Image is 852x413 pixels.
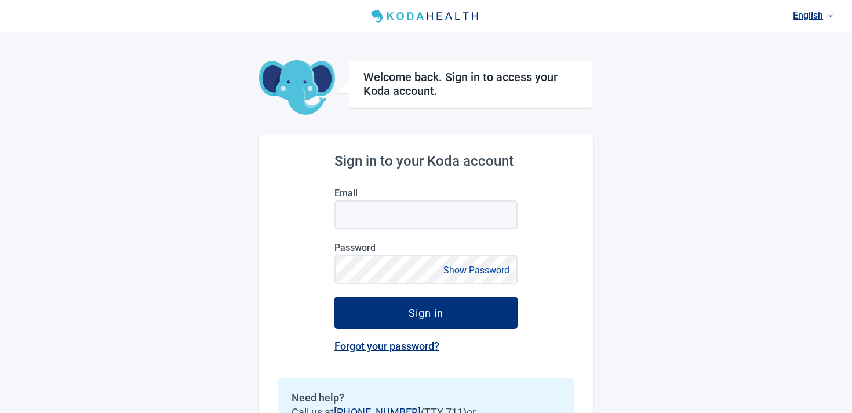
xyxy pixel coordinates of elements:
a: Current language: English [788,6,838,25]
button: Show Password [440,262,513,278]
img: Koda Elephant [259,60,335,116]
span: down [828,13,833,19]
a: Forgot your password? [334,340,439,352]
button: Sign in [334,297,518,329]
div: Sign in [409,307,443,319]
img: Koda Health [366,7,486,25]
label: Email [334,188,518,199]
h2: Need help? [292,392,560,404]
label: Password [334,242,518,253]
h1: Welcome back. Sign in to access your Koda account. [363,70,578,98]
h2: Sign in to your Koda account [334,153,518,169]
